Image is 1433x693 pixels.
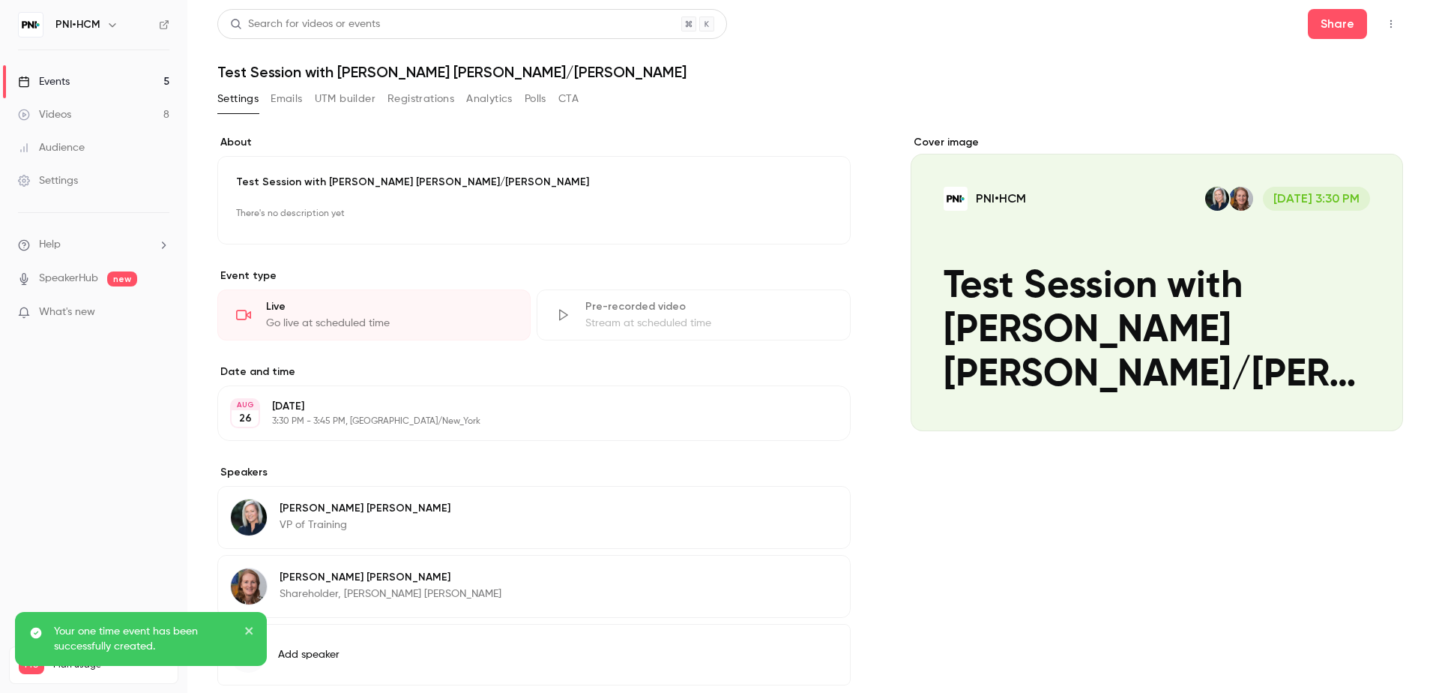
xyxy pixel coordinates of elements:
label: Cover image [911,135,1403,150]
div: Go live at scheduled time [266,316,512,331]
img: Amy Miller [231,499,267,535]
div: Settings [18,173,78,188]
span: Help [39,237,61,253]
p: VP of Training [280,517,450,532]
span: new [107,271,137,286]
p: Shareholder, [PERSON_NAME] [PERSON_NAME] [280,586,501,601]
div: Search for videos or events [230,16,380,32]
li: help-dropdown-opener [18,237,169,253]
div: Stream at scheduled time [585,316,831,331]
button: Add speaker [217,624,851,685]
p: 26 [239,411,252,426]
button: Share [1308,9,1367,39]
p: Test Session with [PERSON_NAME] [PERSON_NAME]/[PERSON_NAME] [236,175,832,190]
div: Audience [18,140,85,155]
div: AUG [232,400,259,410]
button: Polls [525,87,546,111]
div: Events [18,74,70,89]
div: LiveGo live at scheduled time [217,289,531,340]
img: PNI•HCM [19,13,43,37]
button: CTA [558,87,579,111]
p: [PERSON_NAME] [PERSON_NAME] [280,501,450,516]
div: Videos [18,107,71,122]
div: Pre-recorded videoStream at scheduled time [537,289,850,340]
label: Date and time [217,364,851,379]
button: Settings [217,87,259,111]
div: Live [266,299,512,314]
button: UTM builder [315,87,375,111]
p: There's no description yet [236,202,832,226]
button: close [244,624,255,642]
button: Analytics [466,87,513,111]
p: Your one time event has been successfully created. [54,624,234,654]
a: SpeakerHub [39,271,98,286]
section: Cover image [911,135,1403,431]
h6: PNI•HCM [55,17,100,32]
p: Event type [217,268,851,283]
iframe: Noticeable Trigger [151,306,169,319]
img: Nancy Kuhn [231,568,267,604]
div: Amy Miller[PERSON_NAME] [PERSON_NAME]VP of Training [217,486,851,549]
div: Nancy Kuhn[PERSON_NAME] [PERSON_NAME]Shareholder, [PERSON_NAME] [PERSON_NAME] [217,555,851,618]
p: 3:30 PM - 3:45 PM, [GEOGRAPHIC_DATA]/New_York [272,415,771,427]
button: Registrations [387,87,454,111]
p: [DATE] [272,399,771,414]
label: About [217,135,851,150]
h1: Test Session with [PERSON_NAME] [PERSON_NAME]/[PERSON_NAME] [217,63,1403,81]
button: Emails [271,87,302,111]
div: Pre-recorded video [585,299,831,314]
span: What's new [39,304,95,320]
p: [PERSON_NAME] [PERSON_NAME] [280,570,501,585]
span: Add speaker [278,647,340,662]
label: Speakers [217,465,851,480]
